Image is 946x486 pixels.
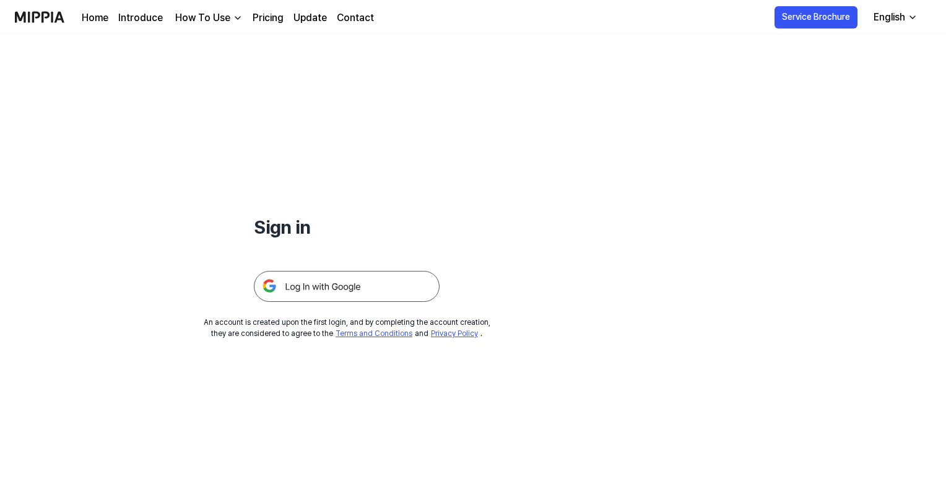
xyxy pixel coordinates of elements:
[253,11,284,25] a: Pricing
[173,11,243,25] button: How To Use
[775,6,857,29] button: Service Brochure
[233,13,243,23] img: down
[254,213,440,241] h1: Sign in
[336,329,412,338] a: Terms and Conditions
[254,271,440,302] img: 구글 로그인 버튼
[173,11,233,25] div: How To Use
[118,11,163,25] a: Introduce
[864,5,925,30] button: English
[293,11,327,25] a: Update
[82,11,108,25] a: Home
[871,10,908,25] div: English
[204,317,490,339] div: An account is created upon the first login, and by completing the account creation, they are cons...
[431,329,478,338] a: Privacy Policy
[337,11,374,25] a: Contact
